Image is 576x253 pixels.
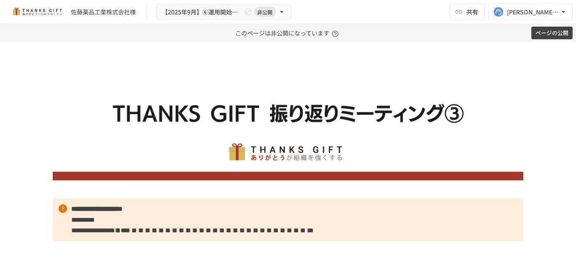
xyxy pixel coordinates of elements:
[10,5,64,19] img: mMP1OxWUAhQbsRWCurg7vIHe5HqDpP7qZo7fRoNLXQh
[531,27,573,40] button: ページの公開
[507,7,559,17] div: [PERSON_NAME][EMAIL_ADDRESS][DOMAIN_NAME]
[235,24,341,42] p: このページは非公開になっています
[162,7,242,17] span: 【2025年9月】⑥運用開始後3回目振り返りMTG
[488,3,573,20] button: [PERSON_NAME][EMAIL_ADDRESS][DOMAIN_NAME]
[254,8,276,16] span: 非公開
[53,63,523,180] img: stbW6F7rHXdPxRGlbpcc7gFj51VwHEhmBXBQJnqIxtI
[156,4,291,20] button: 【2025年9月】⑥運用開始後3回目振り返りMTG非公開
[71,8,136,16] div: 佐藤薬品工業株式会社様
[449,3,485,20] button: 共有
[466,7,478,16] span: 共有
